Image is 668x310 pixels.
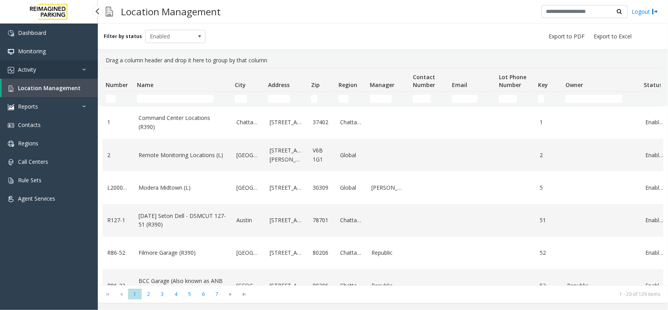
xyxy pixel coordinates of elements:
[652,7,658,16] img: logout
[645,216,663,225] a: Enabled
[410,92,449,106] td: Contact Number Filter
[340,183,362,192] a: Global
[106,95,116,103] input: Number Filter
[128,289,142,299] span: Page 1
[270,281,303,290] a: [STREET_ADDRESS]
[232,92,265,106] td: City Filter
[139,114,227,131] a: Command Center Locations (R390)
[311,81,320,89] span: Zip
[340,281,362,290] a: Chattanooga
[146,30,193,43] span: Enabled
[371,183,405,192] a: [PERSON_NAME]
[18,84,81,92] span: Location Management
[139,151,227,160] a: Remote Monitoring Locations (L)
[8,141,14,147] img: 'icon'
[313,183,331,192] a: 30309
[139,212,227,229] a: [DATE] Seton Dell - DSMCUT 127-51 (R390)
[335,92,367,106] td: Region Filter
[139,183,227,192] a: Modera Midtown (L)
[270,183,303,192] a: [STREET_ADDRESS]
[370,95,392,103] input: Manager Filter
[236,118,260,127] a: Chattanooga
[270,146,303,164] a: [STREET_ADDRESS][PERSON_NAME]
[265,92,308,106] td: Address Filter
[137,81,153,89] span: Name
[107,118,129,127] a: 1
[18,29,46,36] span: Dashboard
[645,151,663,160] a: Enabled
[238,289,251,300] span: Go to the last page
[540,118,558,127] a: 1
[340,248,362,257] a: Chattanooga
[645,248,663,257] a: Enabled
[367,92,410,106] td: Manager Filter
[210,289,224,299] span: Page 7
[371,281,405,290] a: Republic
[18,66,36,73] span: Activity
[540,248,558,257] a: 52
[103,53,663,68] div: Drag a column header and drop it here to group by that column
[137,95,214,103] input: Name Filter
[104,33,142,40] label: Filter by status
[452,81,467,89] span: Email
[239,291,250,297] span: Go to the last page
[18,195,55,202] span: Agent Services
[311,95,317,103] input: Zip Filter
[499,95,517,103] input: Lot Phone Number Filter
[499,73,526,89] span: Lot Phone Number
[645,183,663,192] a: Enabled
[18,121,41,129] span: Contacts
[562,92,641,106] td: Owner Filter
[645,281,663,290] a: Enabled
[8,159,14,165] img: 'icon'
[225,291,236,297] span: Go to the next page
[2,79,98,97] a: Location Management
[183,289,196,299] span: Page 5
[591,31,635,42] button: Export to Excel
[496,92,535,106] td: Lot Phone Number Filter
[103,92,134,106] td: Number Filter
[107,216,129,225] a: R127-1
[107,248,129,257] a: R86-52
[565,95,623,103] input: Owner Filter
[8,49,14,55] img: 'icon'
[235,95,247,103] input: City Filter
[413,95,431,103] input: Contact Number Filter
[18,103,38,110] span: Reports
[18,47,46,55] span: Monitoring
[452,95,478,103] input: Email Filter
[340,118,362,127] a: Chattanooga
[313,216,331,225] a: 78701
[538,95,544,103] input: Key Filter
[196,289,210,299] span: Page 6
[8,30,14,36] img: 'icon'
[645,118,663,127] a: Enabled
[268,81,290,89] span: Address
[641,92,668,106] td: Status Filter
[139,248,227,257] a: Filmore Garage (R390)
[594,33,632,40] span: Export to Excel
[567,281,636,290] a: Republic
[413,73,435,89] span: Contact Number
[169,289,183,299] span: Page 4
[236,216,260,225] a: Austin
[8,122,14,129] img: 'icon'
[134,92,232,106] td: Name Filter
[8,178,14,184] img: 'icon'
[236,151,260,160] a: [GEOGRAPHIC_DATA]
[236,281,260,290] a: [GEOGRAPHIC_DATA]
[107,281,129,290] a: R86-23
[18,158,48,165] span: Call Centers
[270,118,303,127] a: [STREET_ADDRESS]
[313,248,331,257] a: 80206
[340,151,362,160] a: Global
[546,31,588,42] button: Export to PDF
[8,104,14,110] img: 'icon'
[236,183,260,192] a: [GEOGRAPHIC_DATA]
[270,216,303,225] a: [STREET_ADDRESS]
[549,33,585,40] span: Export to PDF
[339,81,357,89] span: Region
[313,281,331,290] a: 80206
[308,92,335,106] td: Zip Filter
[632,7,658,16] a: Logout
